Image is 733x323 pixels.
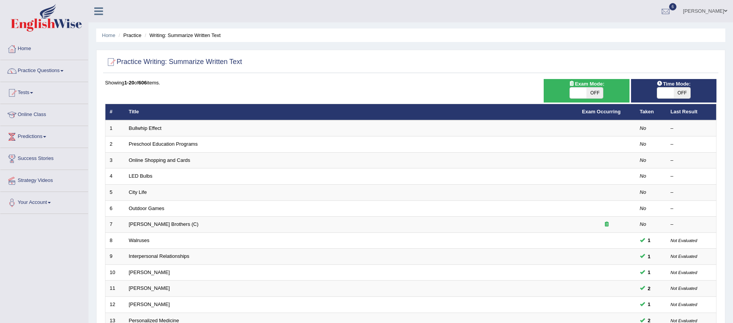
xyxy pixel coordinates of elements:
a: LED Bulbs [129,173,152,179]
a: Interpersonal Relationships [129,253,190,259]
span: You can still take this question [645,284,654,293]
td: 12 [105,296,125,313]
a: Tests [0,82,88,101]
a: [PERSON_NAME] [129,301,170,307]
em: No [640,221,646,227]
a: Exam Occurring [582,109,621,114]
div: Exam occurring question [582,221,631,228]
a: Online Class [0,104,88,123]
a: City Life [129,189,147,195]
small: Not Evaluated [671,238,697,243]
div: Showing of items. [105,79,716,86]
span: OFF [586,87,603,98]
a: Online Shopping and Cards [129,157,190,163]
a: Your Account [0,192,88,211]
span: Time Mode: [654,80,694,88]
small: Not Evaluated [671,318,697,323]
div: – [671,157,712,164]
span: You can still take this question [645,300,654,308]
a: Predictions [0,126,88,145]
td: 3 [105,152,125,168]
a: Outdoor Games [129,205,165,211]
em: No [640,157,646,163]
td: 7 [105,217,125,233]
th: # [105,104,125,120]
span: You can still take this question [645,236,654,244]
small: Not Evaluated [671,302,697,307]
li: Practice [117,32,141,39]
a: [PERSON_NAME] [129,285,170,291]
div: – [671,189,712,196]
div: Show exams occurring in exams [544,79,629,103]
div: – [671,221,712,228]
em: No [640,173,646,179]
small: Not Evaluated [671,254,697,259]
em: No [640,205,646,211]
em: No [640,141,646,147]
a: [PERSON_NAME] Brothers (C) [129,221,199,227]
li: Writing: Summarize Written Text [143,32,220,39]
td: 4 [105,168,125,185]
td: 6 [105,200,125,217]
td: 1 [105,120,125,136]
span: OFF [674,87,690,98]
a: [PERSON_NAME] [129,269,170,275]
small: Not Evaluated [671,286,697,291]
b: 1-20 [124,80,134,86]
th: Title [125,104,578,120]
a: Walruses [129,237,150,243]
a: Bullwhip Effect [129,125,162,131]
td: 9 [105,249,125,265]
td: 8 [105,232,125,249]
td: 10 [105,264,125,281]
div: – [671,125,712,132]
a: Strategy Videos [0,170,88,189]
em: No [640,189,646,195]
span: 6 [669,3,677,10]
small: Not Evaluated [671,270,697,275]
a: Home [0,38,88,57]
th: Last Result [666,104,716,120]
div: – [671,205,712,212]
td: 11 [105,281,125,297]
a: Practice Questions [0,60,88,79]
b: 606 [139,80,147,86]
a: Home [102,32,115,38]
span: You can still take this question [645,252,654,261]
span: Exam Mode: [566,80,607,88]
span: You can still take this question [645,268,654,276]
h2: Practice Writing: Summarize Written Text [105,56,242,68]
em: No [640,125,646,131]
td: 2 [105,136,125,153]
a: Preschool Education Programs [129,141,198,147]
div: – [671,141,712,148]
a: Success Stories [0,148,88,167]
div: – [671,173,712,180]
td: 5 [105,185,125,201]
th: Taken [636,104,666,120]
